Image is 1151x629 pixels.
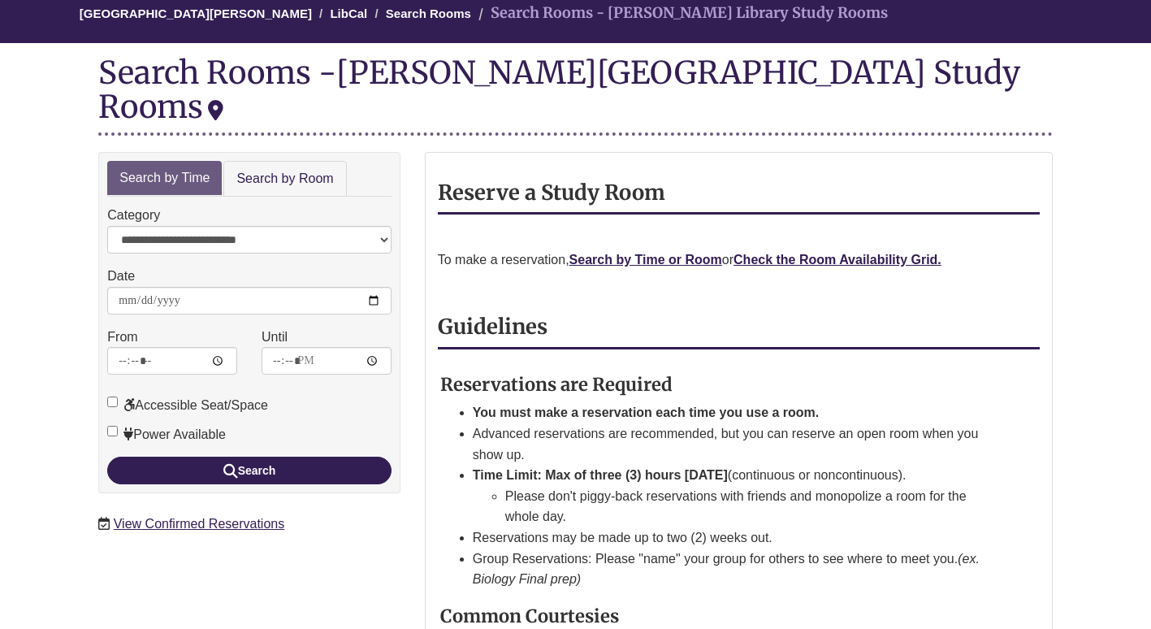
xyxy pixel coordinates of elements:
[223,161,346,197] a: Search by Room
[473,423,1001,465] li: Advanced reservations are recommended, but you can reserve an open room when you show up.
[107,266,135,287] label: Date
[98,55,1052,135] div: Search Rooms -
[330,7,367,20] a: LibCal
[107,395,268,416] label: Accessible Seat/Space
[473,549,1001,590] li: Group Reservations: Please "name" your group for others to see where to meet you.
[733,253,941,267] a: Check the Room Availability Grid.
[107,327,137,348] label: From
[438,249,1040,271] p: To make a reservation, or
[474,2,888,25] li: Search Rooms - [PERSON_NAME] Library Study Rooms
[107,457,391,484] button: Search
[114,517,284,531] a: View Confirmed Reservations
[98,53,1020,126] div: [PERSON_NAME][GEOGRAPHIC_DATA] Study Rooms
[473,468,728,482] strong: Time Limit: Max of three (3) hours [DATE]
[107,205,160,226] label: Category
[473,406,820,419] strong: You must make a reservation each time you use a room.
[438,314,547,340] strong: Guidelines
[386,7,471,20] a: Search Rooms
[107,424,226,445] label: Power Available
[440,605,619,627] strong: Common Courtesies
[262,327,288,348] label: Until
[438,180,665,206] strong: Reserve a Study Room
[107,426,118,436] input: Power Available
[473,527,1001,549] li: Reservations may be made up to two (2) weeks out.
[107,161,222,196] a: Search by Time
[440,373,673,396] strong: Reservations are Required
[473,465,1001,527] li: (continuous or noncontinuous).
[80,7,312,20] a: [GEOGRAPHIC_DATA][PERSON_NAME]
[107,397,118,407] input: Accessible Seat/Space
[569,253,722,267] a: Search by Time or Room
[505,486,1001,527] li: Please don't piggy-back reservations with friends and monopolize a room for the whole day.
